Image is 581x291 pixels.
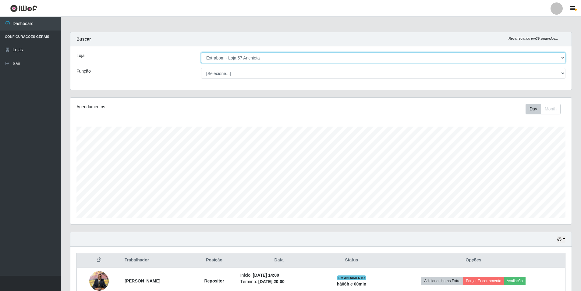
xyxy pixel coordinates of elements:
[337,282,367,286] strong: há 06 h e 00 min
[76,37,91,41] strong: Buscar
[192,253,237,268] th: Posição
[508,37,558,40] i: Recarregando em 29 segundos...
[504,277,526,285] button: Avaliação
[237,253,321,268] th: Data
[76,104,275,110] div: Agendamentos
[463,277,504,285] button: Forçar Encerramento
[240,278,318,285] li: Término:
[121,253,192,268] th: Trabalhador
[240,272,318,278] li: Início:
[421,277,463,285] button: Adicionar Horas Extra
[337,275,366,280] span: EM ANDAMENTO
[526,104,565,114] div: Toolbar with button groups
[382,253,565,268] th: Opções
[526,104,561,114] div: First group
[76,68,91,74] label: Função
[76,52,84,59] label: Loja
[10,5,37,12] img: CoreUI Logo
[253,273,279,278] time: [DATE] 14:00
[526,104,541,114] button: Day
[258,279,285,284] time: [DATE] 20:00
[125,278,160,283] strong: [PERSON_NAME]
[541,104,561,114] button: Month
[204,278,224,283] strong: Repositor
[321,253,382,268] th: Status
